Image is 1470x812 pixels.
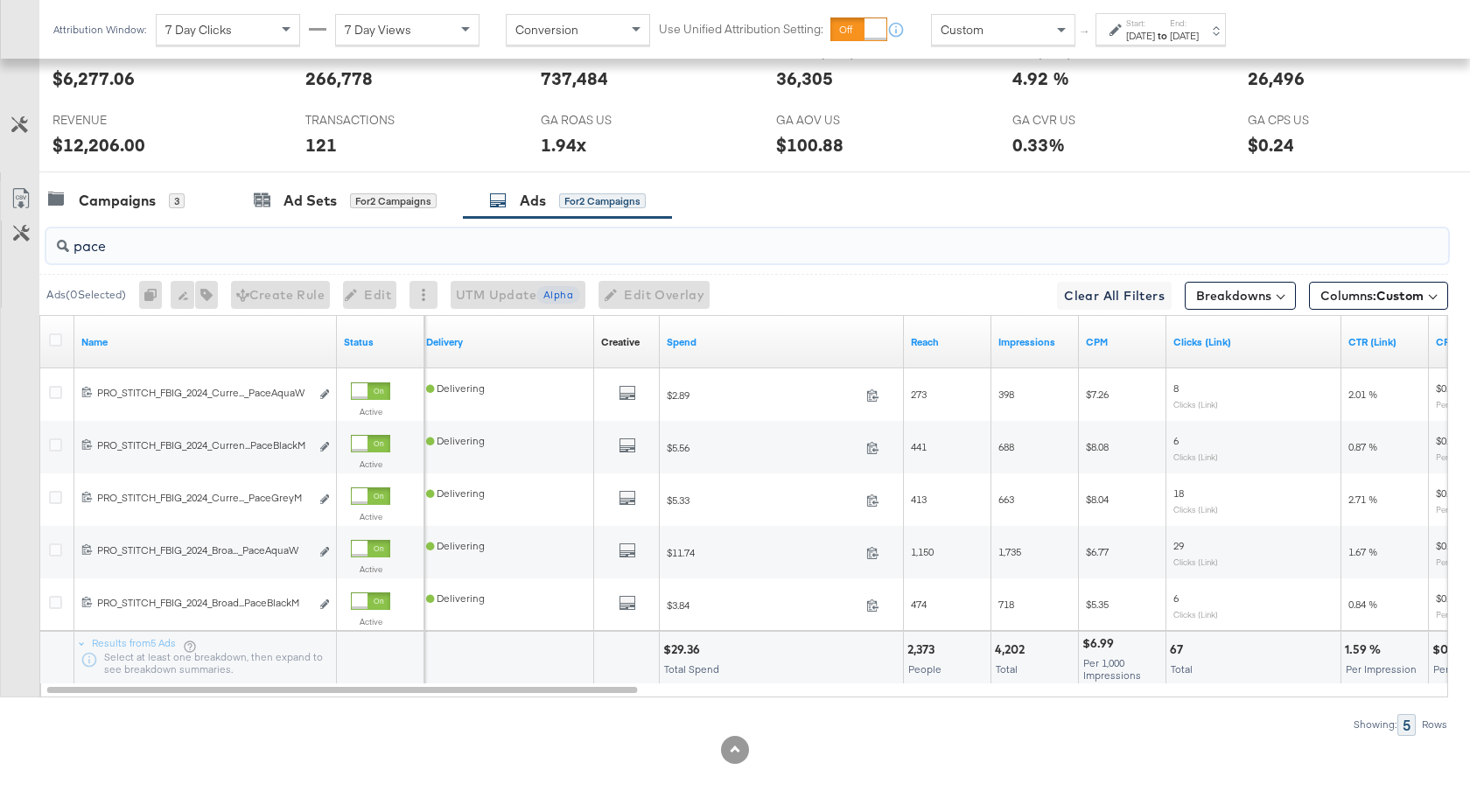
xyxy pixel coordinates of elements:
[169,193,185,209] div: 3
[667,598,859,612] span: $3.84
[1082,635,1119,652] div: $6.99
[305,132,337,157] div: 121
[139,281,171,309] div: 0
[1320,287,1424,304] span: Columns:
[776,112,907,129] span: GA AOV US
[1173,539,1184,552] span: 29
[1170,29,1199,43] div: [DATE]
[1173,434,1179,447] span: 6
[1126,17,1155,29] label: Start:
[426,539,485,552] span: Delivering
[659,21,823,38] label: Use Unified Attribution Setting:
[667,388,859,402] span: $2.89
[1173,381,1179,395] span: 8
[305,66,373,91] div: 266,778
[998,545,1021,558] span: 1,735
[1421,718,1448,731] div: Rows
[426,434,485,447] span: Delivering
[667,493,859,507] span: $5.33
[97,596,310,610] div: PRO_STITCH_FBIG_2024_Broad...PaceBlackM
[52,24,147,36] div: Attribution Window:
[1077,30,1094,36] span: ↑
[1086,440,1109,453] span: $8.08
[1173,335,1334,349] a: The number of clicks on links appearing on your ad or Page that direct people to your sites off F...
[1348,440,1377,453] span: 0.87 %
[998,493,1014,506] span: 663
[559,193,646,209] div: for 2 Campaigns
[52,132,145,157] div: $12,206.00
[541,66,608,91] div: 737,484
[1348,493,1377,506] span: 2.71 %
[663,641,705,658] div: $29.36
[350,193,437,209] div: for 2 Campaigns
[1173,451,1218,462] sub: Clicks (Link)
[995,641,1030,658] div: 4,202
[351,458,390,470] label: Active
[1348,545,1377,558] span: 1.67 %
[998,388,1014,401] span: 398
[911,440,927,453] span: 441
[1173,399,1218,409] sub: Clicks (Link)
[667,546,859,559] span: $11.74
[1436,381,1459,395] span: $0.36
[1436,591,1459,605] span: $0.64
[908,662,941,675] span: People
[667,335,897,349] a: The total amount spent to date.
[1083,656,1141,682] span: Per 1,000 Impressions
[911,545,934,558] span: 1,150
[911,388,927,401] span: 273
[1155,29,1170,42] strong: to
[46,287,126,303] div: Ads ( 0 Selected)
[998,440,1014,453] span: 688
[998,598,1014,611] span: 718
[351,563,390,575] label: Active
[541,132,586,157] div: 1.94x
[941,22,983,38] span: Custom
[1397,714,1416,736] div: 5
[1057,282,1172,310] button: Clear All Filters
[776,132,843,157] div: $100.88
[1171,662,1193,675] span: Total
[351,406,390,417] label: Active
[1436,434,1459,447] span: $0.93
[1173,591,1179,605] span: 6
[1086,545,1109,558] span: $6.77
[1436,486,1459,500] span: $0.30
[1348,335,1422,349] a: The number of clicks received on a link in your ad divided by the number of impressions.
[1126,29,1155,43] div: [DATE]
[515,22,578,38] span: Conversion
[1348,388,1377,401] span: 2.01 %
[97,438,310,452] div: PRO_STITCH_FBIG_2024_Curren...PaceBlackM
[911,493,927,506] span: 413
[1376,288,1424,304] span: Custom
[911,335,984,349] a: The number of people your ad was served to.
[97,491,310,505] div: PRO_STITCH_FBIG_2024_Curre..._PaceGreyM
[1012,112,1144,129] span: GA CVR US
[1248,112,1379,129] span: GA CPS US
[426,381,485,395] span: Delivering
[1012,132,1065,157] div: 0.33%
[520,191,546,211] div: Ads
[1248,132,1294,157] div: $0.24
[426,486,485,500] span: Delivering
[1086,598,1109,611] span: $5.35
[664,662,719,675] span: Total Spend
[776,66,833,91] div: 36,305
[907,641,940,658] div: 2,373
[601,335,640,349] a: Shows the creative associated with your ad.
[426,335,587,349] a: Reflects the ability of your Ad to achieve delivery.
[1012,66,1069,91] div: 4.92 %
[1170,641,1188,658] div: 67
[1086,335,1159,349] a: The average cost you've paid to have 1,000 impressions of your ad.
[1086,388,1109,401] span: $7.26
[305,112,437,129] span: TRANSACTIONS
[1346,662,1417,675] span: Per Impression
[351,616,390,627] label: Active
[911,598,927,611] span: 474
[1173,504,1218,514] sub: Clicks (Link)
[97,386,310,400] div: PRO_STITCH_FBIG_2024_Curre..._PaceAquaW
[1173,556,1218,567] sub: Clicks (Link)
[97,543,310,557] div: PRO_STITCH_FBIG_2024_Broa..._PaceAquaW
[79,191,156,211] div: Campaigns
[996,662,1018,675] span: Total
